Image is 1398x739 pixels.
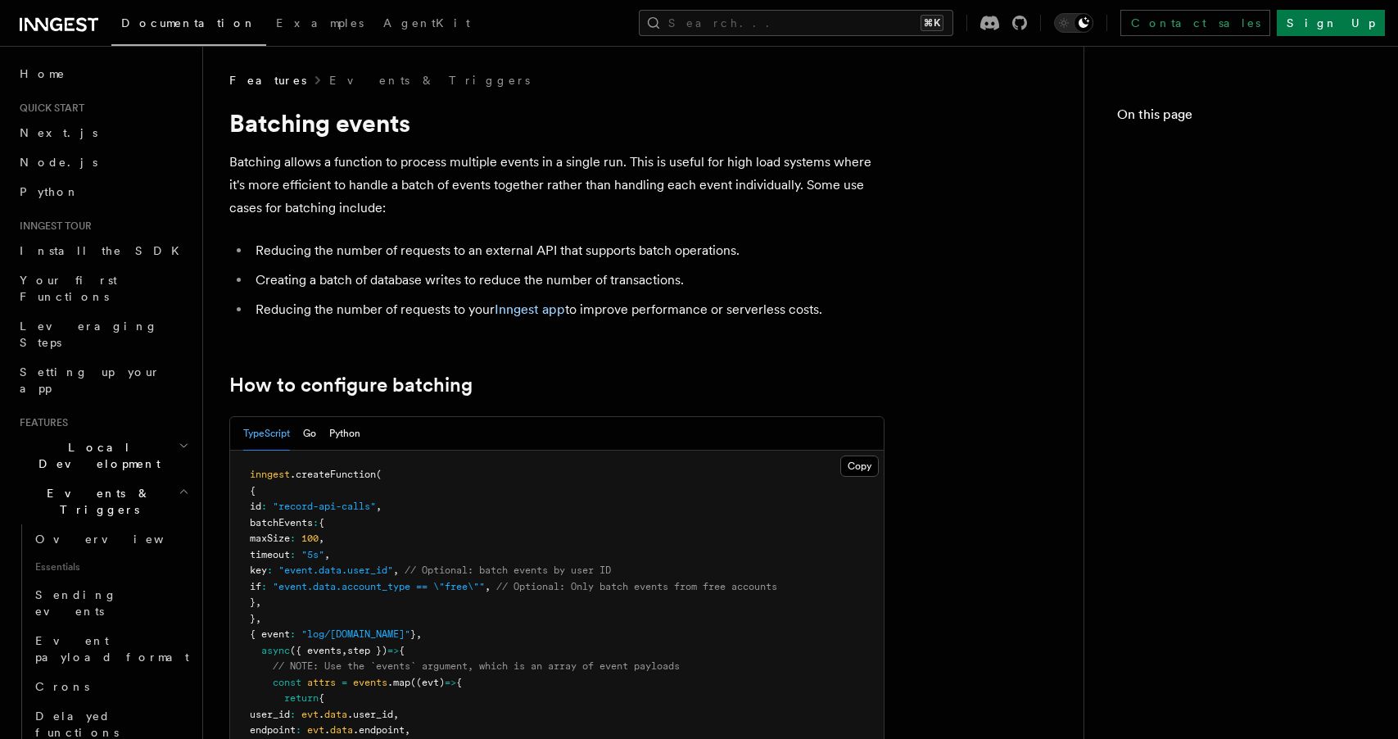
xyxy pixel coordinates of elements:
span: { event [250,628,290,640]
span: Event payload format [35,634,189,664]
button: Search...⌘K [639,10,953,36]
a: Inngest app [495,301,565,317]
span: maxSize [250,533,290,544]
span: Events & Triggers [13,485,179,518]
button: Events & Triggers [13,478,192,524]
span: , [319,533,324,544]
span: , [393,564,399,576]
a: Crons [29,672,192,701]
button: Toggle dark mode [1054,13,1093,33]
span: : [313,517,319,528]
a: Node.js [13,147,192,177]
button: Local Development [13,433,192,478]
span: Essentials [29,554,192,580]
button: Copy [840,456,879,477]
span: step }) [347,645,387,656]
span: async [261,645,290,656]
span: . [319,709,324,720]
span: // Optional: Only batch events from free accounts [496,581,777,592]
span: if [250,581,261,592]
span: attrs [307,677,336,688]
span: Leveraging Steps [20,320,158,349]
a: Install the SDK [13,236,192,265]
span: , [256,613,261,624]
span: evt [307,724,324,736]
span: Features [229,72,306,88]
span: evt [301,709,319,720]
span: , [405,724,410,736]
span: Crons [35,680,89,693]
a: Leveraging Steps [13,311,192,357]
span: , [485,581,491,592]
span: timeout [250,549,290,560]
span: : [267,564,273,576]
span: : [261,501,267,512]
p: Batching allows a function to process multiple events in a single run. This is useful for high lo... [229,151,884,220]
span: } [410,628,416,640]
span: Python [20,185,79,198]
span: Setting up your app [20,365,161,395]
span: .createFunction [290,469,376,480]
span: 100 [301,533,319,544]
span: => [387,645,399,656]
span: Install the SDK [20,244,189,257]
span: Your first Functions [20,274,117,303]
a: Sending events [29,580,192,626]
button: Go [303,417,316,451]
span: Examples [276,16,364,29]
a: Overview [29,524,192,554]
span: // NOTE: Use the `events` argument, which is an array of event payloads [273,660,680,672]
li: Reducing the number of requests to your to improve performance or serverless costs. [251,298,884,321]
span: , [256,596,261,608]
span: Features [13,416,68,429]
a: Python [13,177,192,206]
span: Node.js [20,156,97,169]
kbd: ⌘K [921,15,943,31]
span: . [324,724,330,736]
span: , [416,628,422,640]
button: TypeScript [243,417,290,451]
span: Delayed functions [35,710,119,739]
li: Creating a batch of database writes to reduce the number of transactions. [251,269,884,292]
a: Next.js [13,118,192,147]
h1: Batching events [229,108,884,138]
span: .map [387,677,410,688]
span: events [353,677,387,688]
span: } [250,613,256,624]
a: Your first Functions [13,265,192,311]
span: : [290,533,296,544]
span: , [342,645,347,656]
span: : [290,709,296,720]
a: Event payload format [29,626,192,672]
span: { [456,677,462,688]
span: : [261,581,267,592]
span: batchEvents [250,517,313,528]
a: Events & Triggers [329,72,530,88]
h4: On this page [1117,105,1365,131]
span: "log/[DOMAIN_NAME]" [301,628,410,640]
span: .user_id [347,709,393,720]
span: endpoint [250,724,296,736]
span: "record-api-calls" [273,501,376,512]
a: Examples [266,5,373,44]
span: inngest [250,469,290,480]
span: Home [20,66,66,82]
span: ((evt) [410,677,445,688]
span: Next.js [20,126,97,139]
a: Home [13,59,192,88]
span: } [250,596,256,608]
span: id [250,501,261,512]
span: const [273,677,301,688]
span: ( [376,469,382,480]
span: AgentKit [383,16,470,29]
a: AgentKit [373,5,480,44]
span: ({ events [290,645,342,656]
span: "event.data.user_id" [278,564,393,576]
span: Quick start [13,102,84,115]
span: Inngest tour [13,220,92,233]
span: "event.data.account_type == \"free\"" [273,581,485,592]
span: => [445,677,456,688]
span: Documentation [121,16,256,29]
span: , [393,709,399,720]
button: Python [329,417,360,451]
